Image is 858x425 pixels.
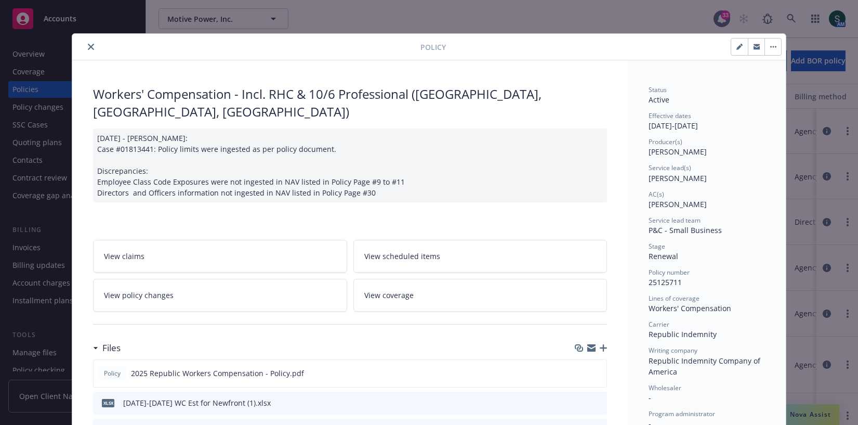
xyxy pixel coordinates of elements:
h3: Files [102,341,121,355]
span: Effective dates [649,111,691,120]
div: [DATE] - [DATE] [649,111,765,131]
button: download file [576,368,585,379]
span: P&C - Small Business [649,225,722,235]
a: View claims [93,240,347,273]
span: View claims [104,251,144,262]
a: View coverage [353,279,608,312]
div: [DATE] - [PERSON_NAME]: Case #01813441: Policy limits were ingested as per policy document. Discr... [93,128,607,202]
span: Service lead(s) [649,163,691,172]
span: - [649,393,651,403]
button: preview file [593,397,603,408]
span: Lines of coverage [649,294,699,303]
span: Writing company [649,346,697,355]
span: Active [649,95,669,105]
span: Status [649,85,667,94]
span: Carrier [649,320,669,329]
span: View coverage [364,290,414,301]
a: View scheduled items [353,240,608,273]
span: AC(s) [649,190,664,199]
span: Policy number [649,268,690,277]
span: Renewal [649,251,678,261]
div: Workers' Compensation [649,303,765,314]
span: Producer(s) [649,137,682,146]
span: Republic Indemnity [649,329,717,339]
button: close [85,41,97,53]
span: Stage [649,242,665,251]
span: Republic Indemnity Company of America [649,356,762,377]
span: 25125711 [649,277,682,287]
span: View scheduled items [364,251,440,262]
span: [PERSON_NAME] [649,147,707,157]
span: [PERSON_NAME] [649,173,707,183]
span: [PERSON_NAME] [649,199,707,209]
span: Policy [102,369,123,378]
div: [DATE]-[DATE] WC Est for Newfront (1).xlsx [123,397,271,408]
span: View policy changes [104,290,174,301]
div: Workers' Compensation - Incl. RHC & 10/6 Professional ([GEOGRAPHIC_DATA], [GEOGRAPHIC_DATA], [GEO... [93,85,607,120]
span: Service lead team [649,216,701,225]
span: 2025 Republic Workers Compensation - Policy.pdf [131,368,304,379]
span: xlsx [102,399,114,407]
button: preview file [593,368,602,379]
div: Files [93,341,121,355]
span: Policy [420,42,446,53]
a: View policy changes [93,279,347,312]
button: download file [577,397,585,408]
span: Program administrator [649,409,715,418]
span: Wholesaler [649,383,681,392]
